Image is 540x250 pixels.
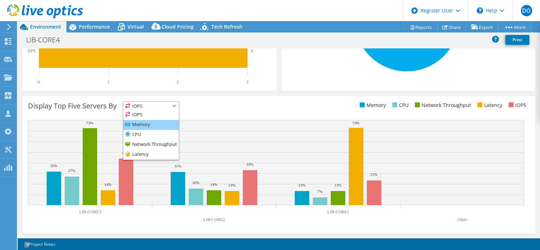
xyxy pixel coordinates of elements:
text: 3 [251,49,253,53]
li: Latency [123,150,179,160]
text: 33% [246,162,253,166]
span: Tech Refresh [211,23,242,30]
li: IOPS [507,101,526,109]
text: LIB-CORE2 [203,217,225,222]
a: Project Notes [19,240,60,249]
text: 13% [228,183,235,187]
text: 13% [334,183,341,187]
text: 31% [174,164,181,168]
h1: LIB-CORE4 [23,36,71,44]
text: 44% [122,150,129,155]
a: Reports [404,22,438,32]
text: 32% [50,163,57,168]
li: Network Throughput [413,101,471,109]
li: IOPS [123,110,179,120]
span: DO [521,5,532,16]
text: 0 [38,79,40,84]
text: 23% [370,172,377,177]
li: CPU [123,130,179,140]
li: Memory [358,101,386,109]
text: 3 [246,79,248,84]
a: Export [466,22,499,32]
text: 73% [86,121,93,125]
text: 73% [352,121,359,125]
text: 14% [104,182,111,186]
a: Share [437,22,466,32]
span: Cloud Pricing [162,23,194,30]
a: Print [505,35,529,45]
text: LIB-CORE3 [79,209,101,214]
li: Memory [123,120,179,130]
a: More [498,22,531,32]
svg: \n [477,7,483,14]
text: 7% [317,189,323,194]
span: IOPS [123,102,179,110]
li: Latency [476,101,502,109]
text: HPE [28,48,36,53]
span: Environment [30,23,61,30]
span: Virtual [128,23,144,30]
text: LIB-CORE1 [327,209,349,214]
li: CPU [391,101,409,109]
li: Network Throughput [123,140,179,150]
text: 27% [68,168,75,173]
text: 14% [210,182,217,186]
text: 1 [107,79,110,84]
text: 2 [177,79,179,84]
text: 13% [298,183,305,187]
text: 16% [192,180,199,185]
text: Other [457,217,467,222]
span: Performance [79,23,110,30]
